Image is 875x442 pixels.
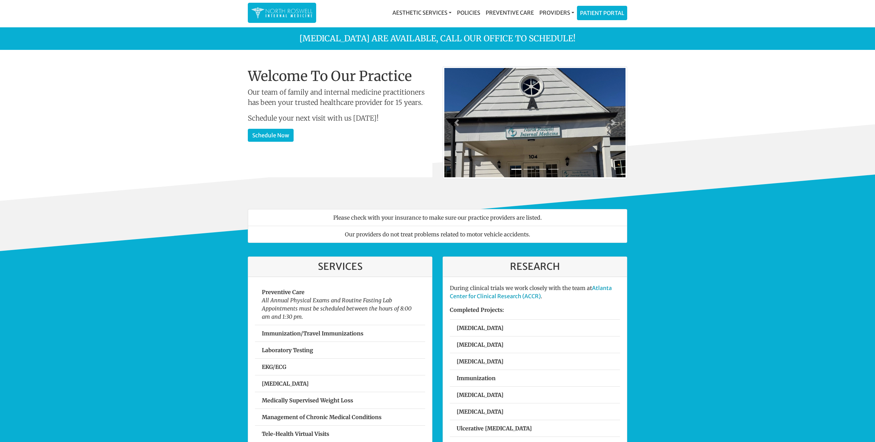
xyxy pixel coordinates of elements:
a: Providers [537,6,577,19]
strong: Immunization/Travel Immunizations [262,330,363,337]
li: Our providers do not treat problems related to motor vehicle accidents. [248,226,627,243]
h1: Welcome To Our Practice [248,68,432,84]
em: All Annual Physical Exams and Routine Fasting Lab Appointments must be scheduled between the hour... [262,297,412,320]
strong: [MEDICAL_DATA] [457,391,503,398]
strong: Laboratory Testing [262,347,313,354]
strong: [MEDICAL_DATA] [457,358,503,365]
a: Schedule Now [248,129,294,142]
a: Aesthetic Services [390,6,454,19]
strong: Tele-Health Virtual Visits [262,430,329,437]
strong: Immunization [457,375,496,382]
strong: Ulcerative [MEDICAL_DATA] [457,425,532,432]
a: Policies [454,6,483,19]
p: Our team of family and internal medicine practitioners has been your trusted healthcare provider ... [248,87,432,108]
strong: Preventive Care [262,289,305,295]
img: North Roswell Internal Medicine [251,6,313,19]
h3: Research [450,261,620,273]
strong: [MEDICAL_DATA] [457,408,503,415]
p: [MEDICAL_DATA] are available, call our office to schedule! [243,32,632,45]
strong: [MEDICAL_DATA] [262,380,309,387]
li: Please check with your insurance to make sure our practice providers are listed. [248,209,627,226]
strong: Medically Supervised Weight Loss [262,397,353,404]
strong: Management of Chronic Medical Conditions [262,414,381,420]
p: Schedule your next visit with us [DATE]! [248,113,432,123]
strong: Completed Projects: [450,306,504,313]
strong: [MEDICAL_DATA] [457,341,503,348]
h3: Services [255,261,425,273]
a: Preventive Care [483,6,537,19]
strong: [MEDICAL_DATA] [457,324,503,331]
a: Atlanta Center for Clinical Research (ACCR) [450,285,612,300]
a: Patient Portal [577,6,627,20]
p: During clinical trials we work closely with the team at . [450,284,620,300]
strong: EKG/ECG [262,363,286,370]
